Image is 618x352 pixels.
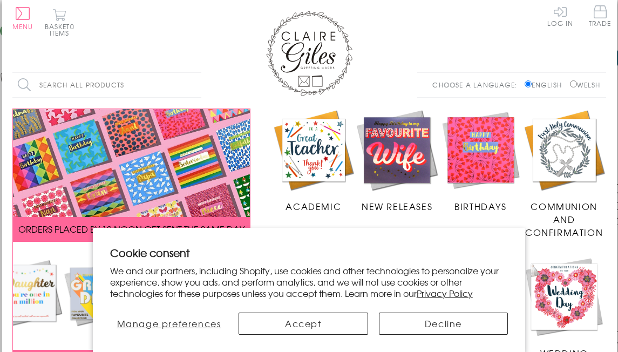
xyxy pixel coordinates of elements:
button: Accept [239,313,368,335]
input: Welsh [570,80,577,87]
a: Academic [272,109,356,213]
span: Manage preferences [117,317,221,330]
img: Claire Giles Greetings Cards [266,11,352,96]
span: 0 items [50,22,74,38]
span: Menu [12,22,33,31]
a: Communion and Confirmation [522,109,606,239]
p: We and our partners, including Shopify, use cookies and other technologies to personalize your ex... [110,265,508,299]
span: ORDERS PLACED BY 12 NOON GET SENT THE SAME DAY [18,222,245,235]
button: Menu [12,7,33,30]
span: Academic [286,200,341,213]
input: Search [191,73,201,97]
span: New Releases [362,200,432,213]
label: English [525,80,567,90]
a: New Releases [355,109,439,213]
a: Privacy Policy [417,287,473,300]
p: Choose a language: [432,80,522,90]
button: Basket0 items [45,9,74,36]
a: Trade [589,5,612,29]
a: Birthdays [439,109,522,213]
button: Decline [379,313,508,335]
button: Manage preferences [110,313,228,335]
h2: Cookie consent [110,245,508,260]
input: Search all products [12,73,201,97]
input: English [525,80,532,87]
span: Trade [589,5,612,26]
label: Welsh [570,80,601,90]
a: Log In [547,5,573,26]
span: Communion and Confirmation [525,200,603,239]
span: Birthdays [454,200,506,213]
